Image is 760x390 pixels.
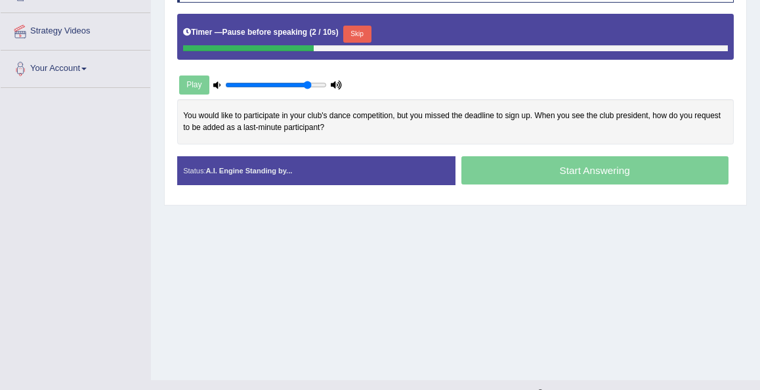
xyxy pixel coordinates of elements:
[309,28,312,37] b: (
[206,167,293,175] strong: A.I. Engine Standing by...
[1,13,150,46] a: Strategy Videos
[343,26,371,43] button: Skip
[222,28,308,37] b: Pause before speaking
[336,28,339,37] b: )
[183,28,339,37] h5: Timer —
[1,51,150,83] a: Your Account
[312,28,335,37] b: 2 / 10s
[177,99,734,144] div: You would like to participate in your club's dance competition, but you missed the deadline to si...
[177,156,455,185] div: Status:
